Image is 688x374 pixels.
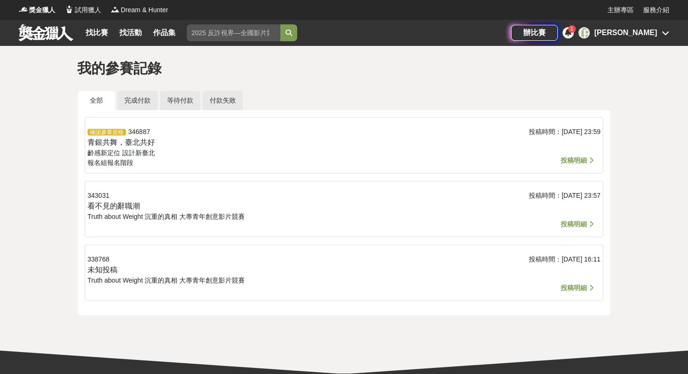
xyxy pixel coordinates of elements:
[607,5,634,15] a: 主辦專區
[116,26,146,39] a: 找活動
[578,27,590,38] div: [PERSON_NAME]
[107,159,133,166] span: 報名階段
[88,266,117,274] span: 未知投稿
[65,5,74,14] img: Logo
[187,24,280,41] input: 2025 反詐視界—全國影片競賽
[75,5,101,15] span: 試用獵人
[88,192,110,199] span: 343031
[529,128,600,135] span: 投稿時間： [DATE] 23:59
[160,91,200,110] a: 等待付款
[121,5,168,15] span: Dream & Hunter
[561,284,587,292] span: 投稿明細
[110,5,120,14] img: Logo
[561,157,587,164] span: 投稿明細
[88,202,140,210] span: 看不見的辭職潮
[511,25,558,41] a: 辦比賽
[88,213,245,220] span: Truth about Weight 沉重的真相 大專青年創意影片競賽
[529,192,600,199] span: 投稿時間： [DATE] 23:57
[78,91,115,110] a: 全部
[82,26,112,39] a: 找比賽
[594,27,657,38] div: [PERSON_NAME]
[29,5,55,15] span: 獎金獵人
[88,159,107,166] span: 報名組
[117,91,158,110] a: 完成付款
[88,255,110,263] span: 338768
[561,220,587,228] span: 投稿明細
[643,5,669,15] a: 服務介紹
[203,91,243,110] a: 付款失敗
[571,26,573,31] span: 1
[128,128,150,135] span: 346887
[88,138,155,146] span: 青銀共舞，臺北共好
[110,5,168,15] a: LogoDream & Hunter
[88,277,245,284] span: Truth about Weight 沉重的真相 大專青年創意影片競賽
[65,5,101,15] a: Logo試用獵人
[19,5,55,15] a: Logo獎金獵人
[88,149,155,157] span: 齡感新定位 設計新臺北
[77,60,611,77] h1: 我的參賽記錄
[529,255,600,263] span: 投稿時間： [DATE] 16:11
[149,26,179,39] a: 作品集
[88,129,126,135] span: 確認參賽資格
[19,5,28,14] img: Logo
